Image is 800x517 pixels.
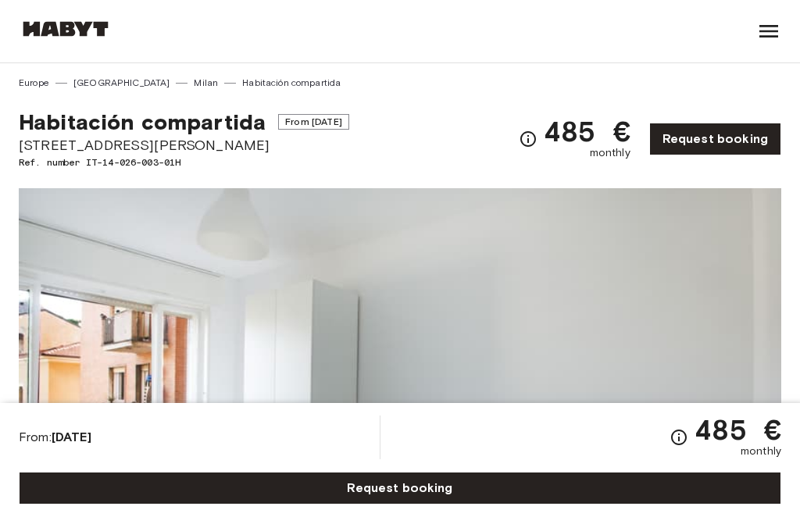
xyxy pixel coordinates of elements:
[695,415,781,444] span: 485 €
[19,109,266,135] span: Habitación compartida
[19,472,781,505] a: Request booking
[73,76,170,90] a: [GEOGRAPHIC_DATA]
[670,428,688,447] svg: Check cost overview for full price breakdown. Please note that discounts apply to new joiners onl...
[194,76,218,90] a: Milan
[278,114,349,130] span: From [DATE]
[741,444,781,459] span: monthly
[52,430,91,444] b: [DATE]
[19,76,49,90] a: Europe
[19,429,91,446] span: From:
[19,155,349,169] span: Ref. number IT-14-026-003-01H
[519,130,537,148] svg: Check cost overview for full price breakdown. Please note that discounts apply to new joiners onl...
[649,123,781,155] a: Request booking
[19,135,349,155] span: [STREET_ADDRESS][PERSON_NAME]
[19,21,112,37] img: Habyt
[590,145,630,161] span: monthly
[544,117,630,145] span: 485 €
[242,76,341,90] a: Habitación compartida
